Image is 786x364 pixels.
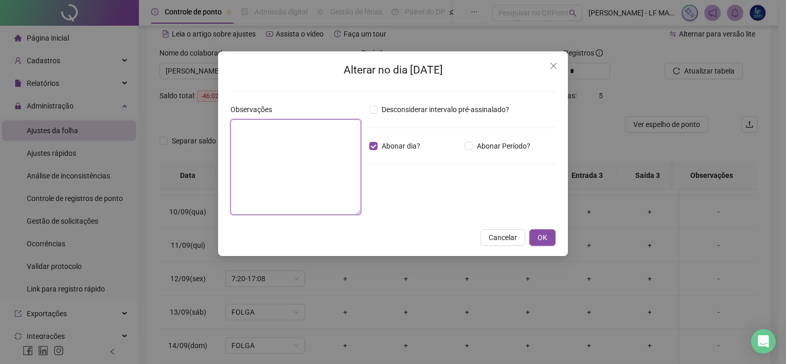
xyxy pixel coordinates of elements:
div: Open Intercom Messenger [751,329,776,354]
span: Abonar dia? [378,140,424,152]
span: close [549,62,558,70]
button: Cancelar [480,229,525,246]
span: OK [538,232,547,243]
label: Observações [230,104,279,115]
button: Close [545,58,562,74]
h2: Alterar no dia [DATE] [230,62,556,79]
span: Desconsiderar intervalo pré-assinalado? [378,104,513,115]
span: Cancelar [489,232,517,243]
button: OK [529,229,556,246]
span: Abonar Período? [473,140,534,152]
